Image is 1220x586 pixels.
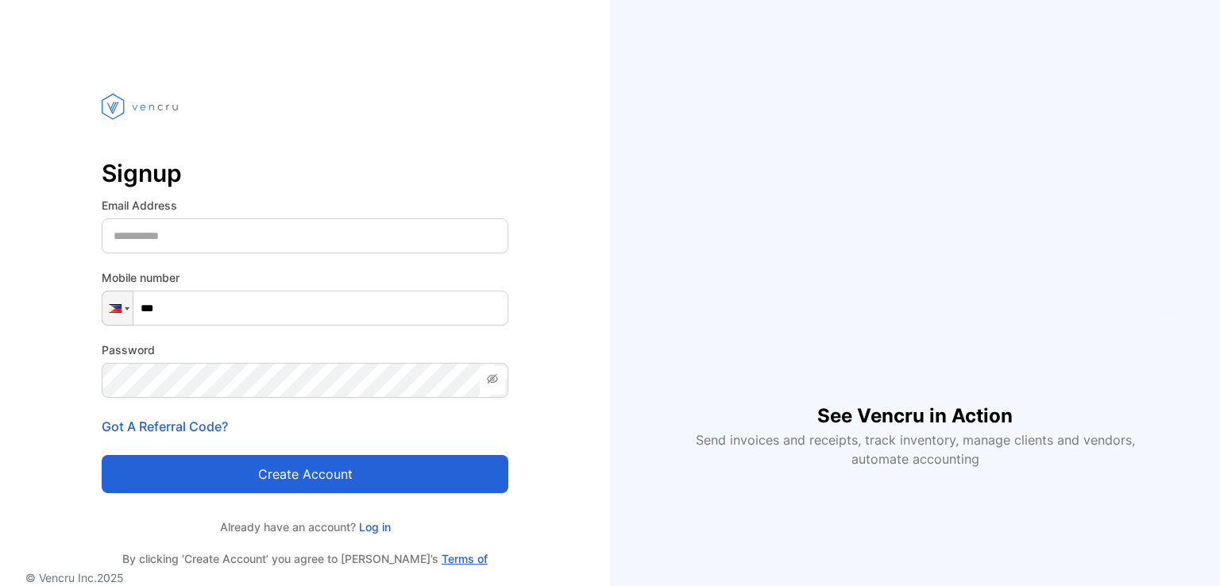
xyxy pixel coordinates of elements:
[102,64,181,149] img: vencru logo
[102,269,508,286] label: Mobile number
[102,154,508,192] p: Signup
[102,519,508,535] p: Already have an account?
[686,430,1144,468] p: Send invoices and receipts, track inventory, manage clients and vendors, automate accounting
[102,551,508,583] p: By clicking ‘Create Account’ you agree to [PERSON_NAME]’s and
[102,455,508,493] button: Create account
[102,341,508,358] label: Password
[356,520,391,534] a: Log in
[297,568,379,581] a: Privacy Policies
[102,291,133,325] div: Philippines: + 63
[685,118,1145,376] iframe: YouTube video player
[817,376,1013,430] h1: See Vencru in Action
[102,417,508,436] p: Got A Referral Code?
[102,197,508,214] label: Email Address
